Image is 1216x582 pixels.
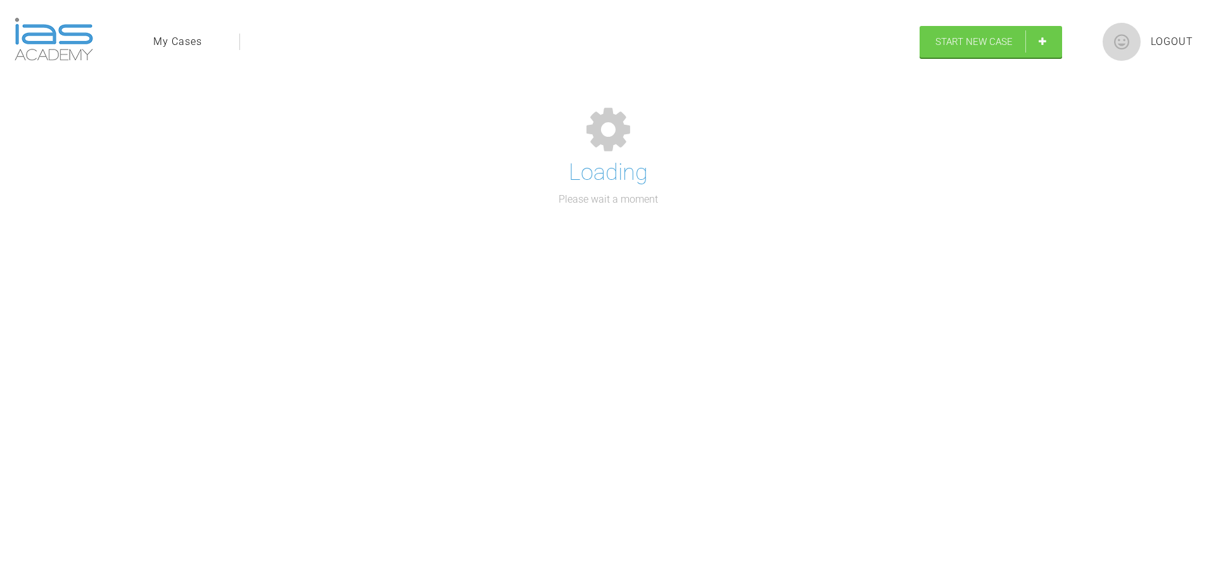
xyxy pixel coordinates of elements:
span: Start New Case [935,36,1013,47]
h1: Loading [569,155,648,191]
a: Start New Case [920,26,1062,58]
img: profile.png [1103,23,1141,61]
a: Logout [1151,34,1193,50]
img: logo-light.3e3ef733.png [15,18,93,61]
a: My Cases [153,34,202,50]
p: Please wait a moment [559,191,658,208]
